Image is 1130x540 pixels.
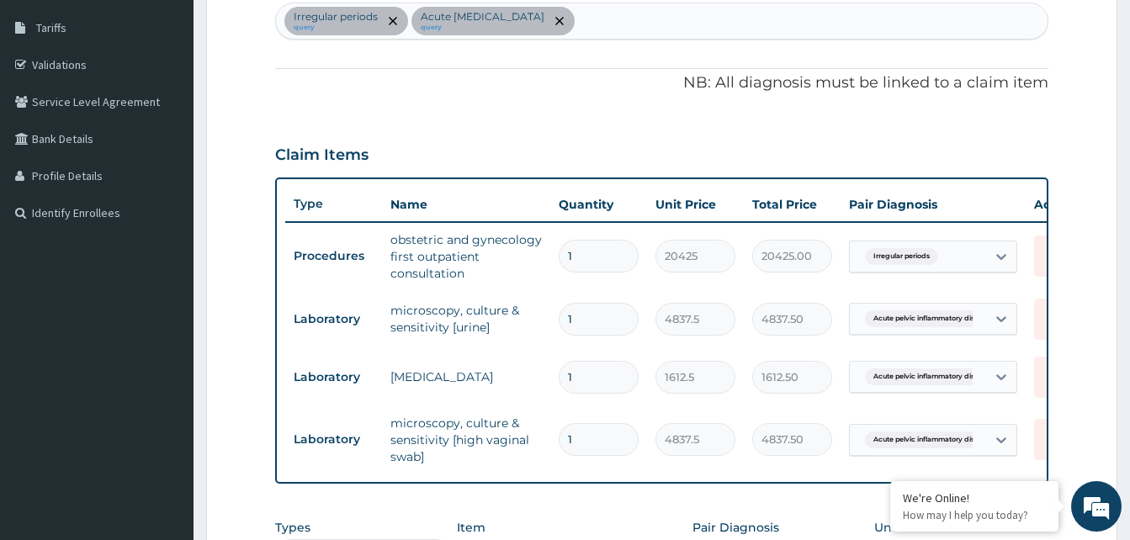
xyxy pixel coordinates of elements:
[285,424,382,455] td: Laboratory
[874,519,935,536] label: Unit Price
[98,162,232,332] span: We're online!
[31,84,68,126] img: d_794563401_company_1708531726252_794563401
[382,360,550,394] td: [MEDICAL_DATA]
[865,431,992,448] span: Acute pelvic inflammatory dise...
[294,24,378,32] small: query
[865,310,992,327] span: Acute pelvic inflammatory dise...
[865,368,992,385] span: Acute pelvic inflammatory dise...
[647,188,744,221] th: Unit Price
[421,24,544,32] small: query
[36,20,66,35] span: Tariffs
[285,241,382,272] td: Procedures
[385,13,401,29] span: remove selection option
[275,146,369,165] h3: Claim Items
[88,94,283,116] div: Chat with us now
[744,188,841,221] th: Total Price
[382,294,550,344] td: microscopy, culture & sensitivity [urine]
[457,519,485,536] label: Item
[275,72,1048,94] p: NB: All diagnosis must be linked to a claim item
[550,188,647,221] th: Quantity
[421,10,544,24] p: Acute [MEDICAL_DATA]
[692,519,779,536] label: Pair Diagnosis
[865,248,938,265] span: Irregular periods
[903,490,1046,506] div: We're Online!
[382,188,550,221] th: Name
[903,508,1046,522] p: How may I help you today?
[841,188,1026,221] th: Pair Diagnosis
[285,362,382,393] td: Laboratory
[552,13,567,29] span: remove selection option
[276,8,316,49] div: Minimize live chat window
[8,361,321,420] textarea: Type your message and hit 'Enter'
[1026,188,1110,221] th: Actions
[285,188,382,220] th: Type
[382,406,550,474] td: microscopy, culture & sensitivity [high vaginal swab]
[275,521,310,535] label: Types
[294,10,378,24] p: Irregular periods
[285,304,382,335] td: Laboratory
[382,223,550,290] td: obstetric and gynecology first outpatient consultation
